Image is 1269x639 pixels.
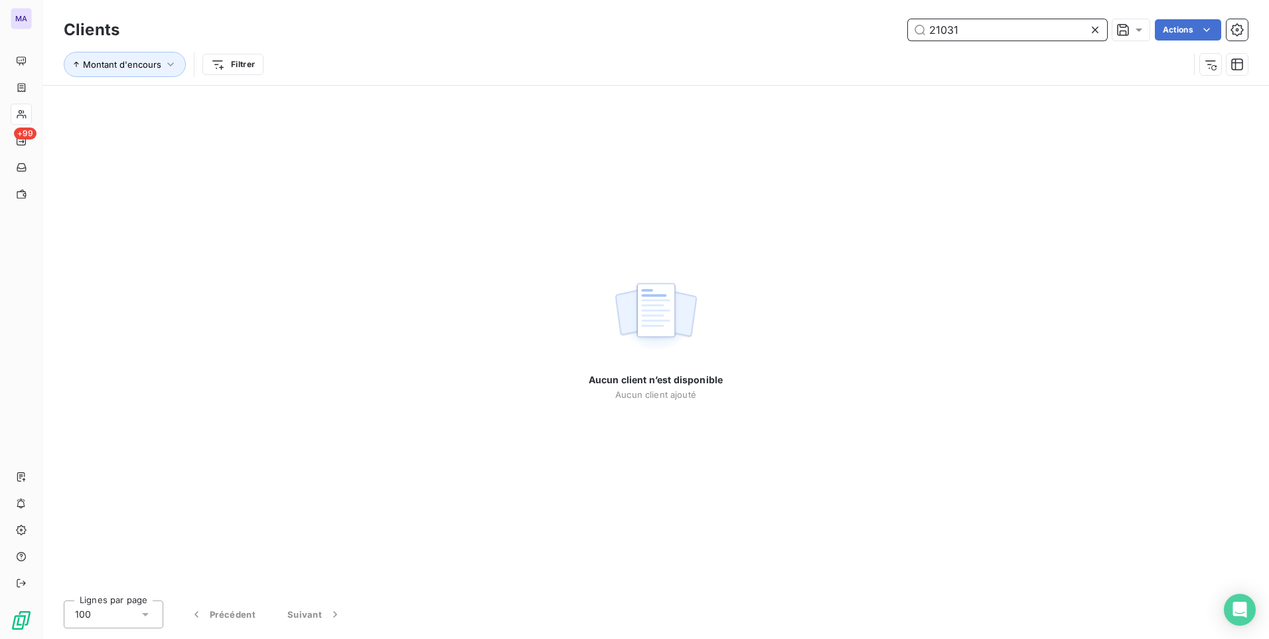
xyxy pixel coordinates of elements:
[908,19,1107,41] input: Rechercher
[83,59,161,70] span: Montant d'encours
[615,389,696,400] span: Aucun client ajouté
[174,600,271,628] button: Précédent
[11,8,32,29] div: MA
[271,600,358,628] button: Suivant
[1224,594,1256,626] div: Open Intercom Messenger
[75,608,91,621] span: 100
[64,18,119,42] h3: Clients
[202,54,263,75] button: Filtrer
[1155,19,1221,41] button: Actions
[14,128,37,139] span: +99
[64,52,186,77] button: Montant d'encours
[11,610,32,631] img: Logo LeanPay
[613,276,698,358] img: empty state
[589,373,723,387] span: Aucun client n’est disponible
